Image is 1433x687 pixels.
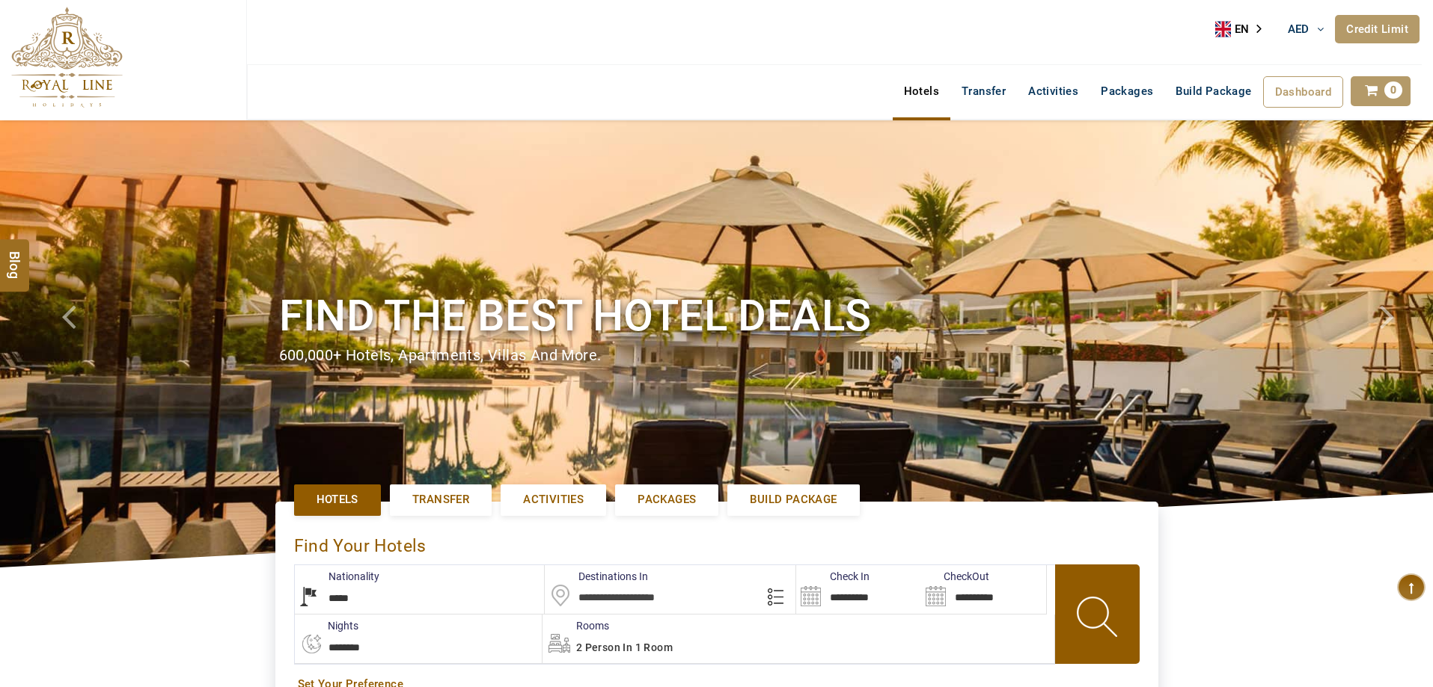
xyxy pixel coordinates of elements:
label: Destinations In [545,569,648,584]
span: AED [1288,22,1310,36]
span: Hotels [317,492,358,508]
label: CheckOut [921,569,989,584]
a: 0 [1351,76,1411,106]
label: Nationality [295,569,379,584]
a: Credit Limit [1335,15,1420,43]
aside: Language selected: English [1215,18,1272,40]
a: Packages [615,484,718,515]
h1: Find the best hotel deals [279,288,1155,344]
span: Blog [5,251,25,264]
span: Activities [523,492,584,508]
a: Hotels [294,484,381,515]
a: Activities [1017,76,1090,106]
span: 0 [1384,81,1402,99]
a: Transfer [390,484,492,515]
span: Build Package [750,492,837,508]
span: 2 Person in 1 Room [576,641,673,653]
a: Packages [1090,76,1164,106]
label: Rooms [543,618,609,633]
a: Activities [501,484,606,515]
span: Packages [638,492,696,508]
img: The Royal Line Holidays [11,7,123,108]
a: EN [1215,18,1272,40]
label: Check In [796,569,870,584]
input: Search [796,565,921,614]
div: Find Your Hotels [294,520,1140,564]
div: Language [1215,18,1272,40]
label: nights [294,618,358,633]
a: Transfer [950,76,1017,106]
a: Build Package [727,484,859,515]
div: 600,000+ hotels, apartments, villas and more. [279,345,1155,366]
span: Dashboard [1275,85,1332,99]
input: Search [921,565,1046,614]
a: Build Package [1164,76,1262,106]
a: Hotels [893,76,950,106]
span: Transfer [412,492,469,508]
